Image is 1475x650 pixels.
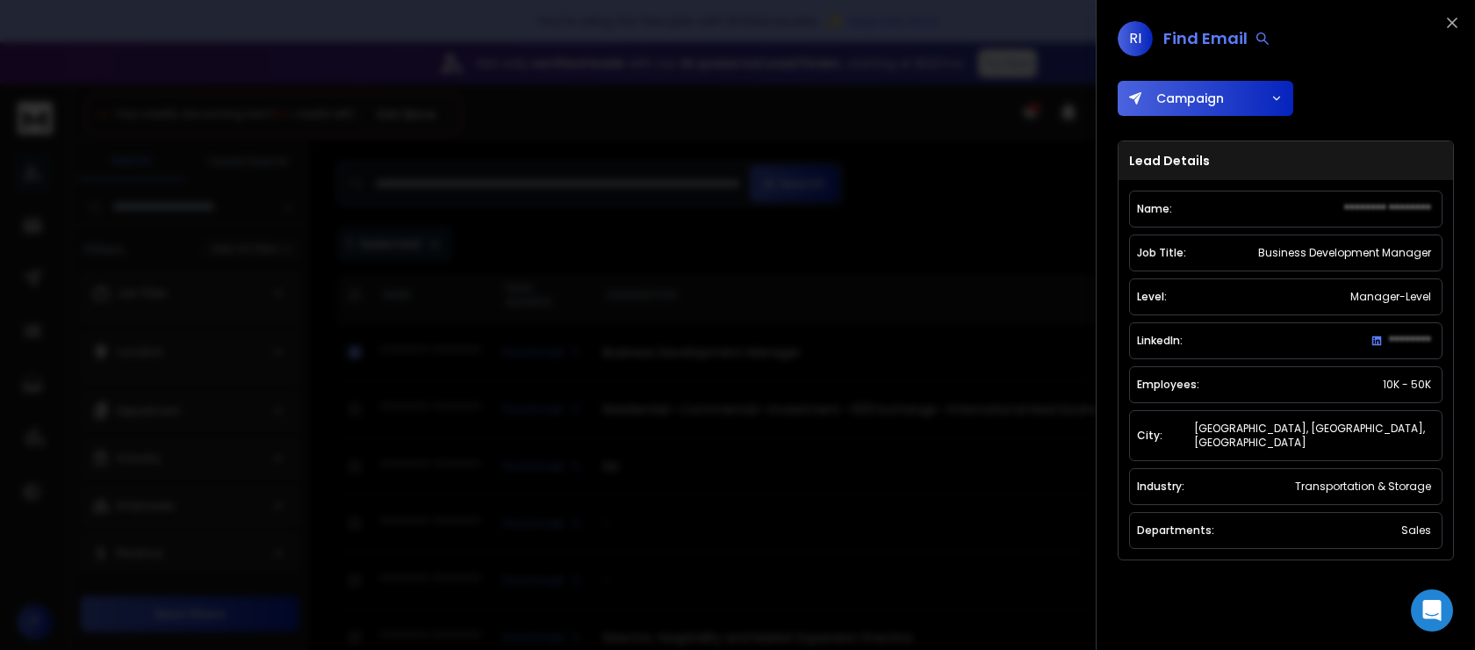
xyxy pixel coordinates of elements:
[1137,290,1167,304] p: Level:
[1255,242,1435,264] div: Business Development Manager
[1137,480,1184,494] p: Industry:
[1137,429,1162,443] p: City:
[1118,21,1153,56] span: RI
[1292,476,1435,497] div: Transportation & Storage
[1398,520,1435,541] div: Sales
[1163,26,1270,51] div: Find Email
[1137,202,1172,216] p: Name:
[1119,141,1453,180] h3: Lead Details
[1137,378,1199,392] p: Employees:
[1137,334,1183,348] p: LinkedIn:
[1149,90,1224,107] span: Campaign
[1137,524,1214,538] p: Departments:
[1379,374,1435,395] div: 10K - 50K
[1137,246,1186,260] p: Job Title:
[1191,418,1435,453] div: [GEOGRAPHIC_DATA], [GEOGRAPHIC_DATA], [GEOGRAPHIC_DATA]
[1347,286,1435,307] div: Manager-Level
[1411,589,1453,632] div: Open Intercom Messenger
